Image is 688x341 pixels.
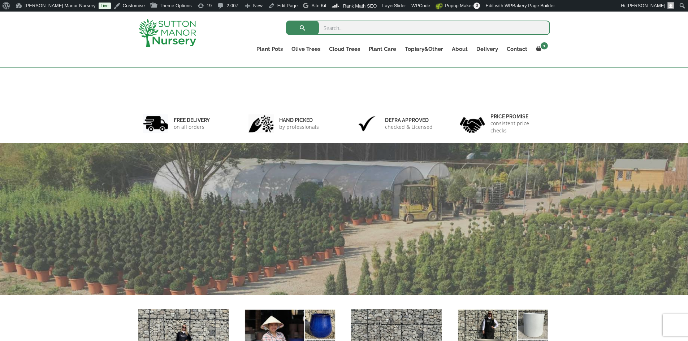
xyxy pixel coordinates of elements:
a: Delivery [472,44,502,54]
a: 1 [532,44,550,54]
a: Plant Pots [252,44,287,54]
span: 1 [541,42,548,49]
a: Contact [502,44,532,54]
a: Cloud Trees [325,44,364,54]
a: Olive Trees [287,44,325,54]
p: checked & Licensed [385,123,433,131]
a: About [447,44,472,54]
a: Plant Care [364,44,401,54]
img: 4.jpg [460,113,485,135]
img: 1.jpg [143,114,168,133]
span: [PERSON_NAME] [627,3,665,8]
img: 2.jpg [248,114,274,133]
img: 3.jpg [354,114,380,133]
h6: hand picked [279,117,319,123]
h6: Price promise [490,113,545,120]
img: logo [138,19,196,47]
h6: Defra approved [385,117,433,123]
h6: FREE DELIVERY [174,117,210,123]
a: Live [99,3,111,9]
input: Search... [286,21,550,35]
a: Topiary&Other [401,44,447,54]
p: by professionals [279,123,319,131]
p: consistent price checks [490,120,545,134]
span: 0 [473,3,480,9]
p: on all orders [174,123,210,131]
span: Rank Math SEO [343,3,377,9]
span: Site Kit [311,3,326,8]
